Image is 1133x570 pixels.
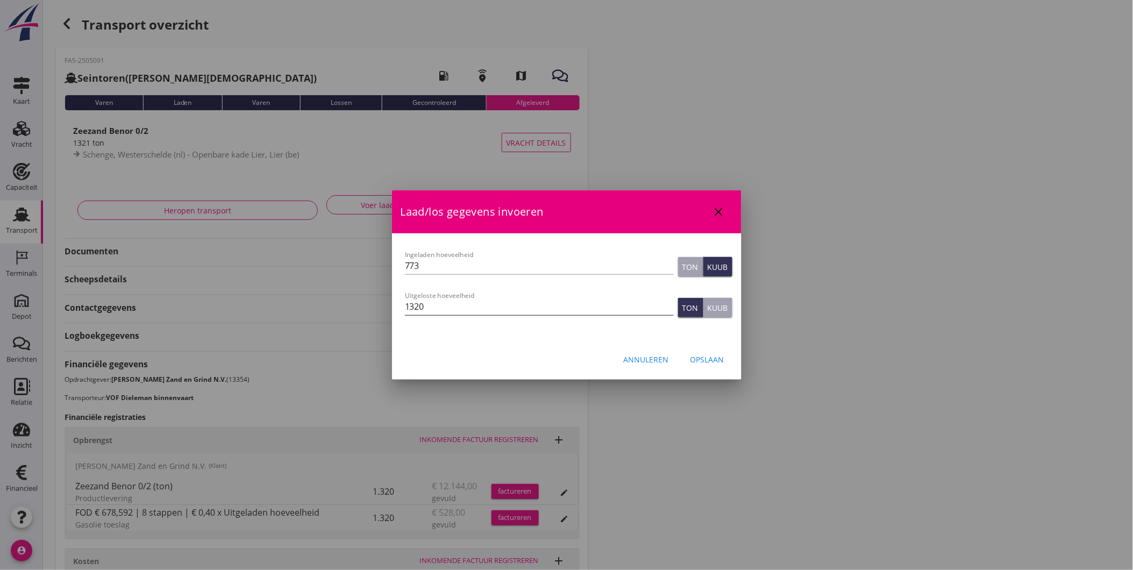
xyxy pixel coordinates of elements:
[405,298,674,315] input: Uitgeloste hoeveelheid
[690,354,724,365] div: Opslaan
[405,257,674,274] input: Ingeladen hoeveelheid
[712,205,725,218] i: close
[703,257,732,276] button: Kuub
[392,190,742,233] div: Laad/los gegevens invoeren
[703,298,732,317] button: Kuub
[678,298,703,317] button: Ton
[615,350,678,369] button: Annuleren
[678,257,703,276] button: Ton
[682,261,699,273] div: Ton
[624,354,669,365] div: Annuleren
[682,350,733,369] button: Opslaan
[708,261,728,273] div: Kuub
[708,302,728,313] div: Kuub
[682,302,699,313] div: Ton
